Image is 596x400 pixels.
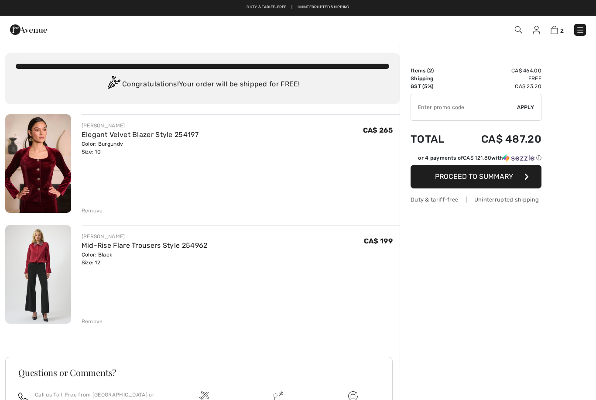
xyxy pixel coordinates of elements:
td: CA$ 23.20 [458,82,541,90]
a: 1ère Avenue [10,25,47,33]
span: CA$ 199 [364,237,393,245]
a: Mid-Rise Flare Trousers Style 254962 [82,241,208,250]
div: Color: Burgundy Size: 10 [82,140,199,156]
div: or 4 payments of with [418,154,541,162]
td: CA$ 464.00 [458,67,541,75]
td: GST (5%) [411,82,458,90]
img: Search [515,26,522,34]
div: or 4 payments ofCA$ 121.80withSezzle Click to learn more about Sezzle [411,154,541,165]
button: Proceed to Summary [411,165,541,188]
img: Menu [576,26,585,34]
input: Promo code [411,94,517,120]
a: Elegant Velvet Blazer Style 254197 [82,130,199,139]
div: Color: Black Size: 12 [82,251,208,267]
td: Free [458,75,541,82]
img: Elegant Velvet Blazer Style 254197 [5,114,71,213]
td: Shipping [411,75,458,82]
div: Remove [82,207,103,215]
img: Mid-Rise Flare Trousers Style 254962 [5,225,71,324]
img: Shopping Bag [551,26,558,34]
a: 2 [551,24,564,35]
div: [PERSON_NAME] [82,232,208,240]
span: 2 [560,27,564,34]
div: [PERSON_NAME] [82,122,199,130]
div: Duty & tariff-free | Uninterrupted shipping [411,195,541,204]
div: Remove [82,318,103,325]
td: CA$ 487.20 [458,124,541,154]
span: 2 [429,68,432,74]
img: Sezzle [503,154,534,162]
img: My Info [533,26,540,34]
h3: Questions or Comments? [18,368,380,377]
img: 1ère Avenue [10,21,47,38]
span: CA$ 121.80 [463,155,491,161]
img: Congratulation2.svg [105,76,122,93]
div: Congratulations! Your order will be shipped for FREE! [16,76,389,93]
span: CA$ 265 [363,126,393,134]
td: Items ( ) [411,67,458,75]
span: Apply [517,103,534,111]
td: Total [411,124,458,154]
span: Proceed to Summary [435,172,513,181]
